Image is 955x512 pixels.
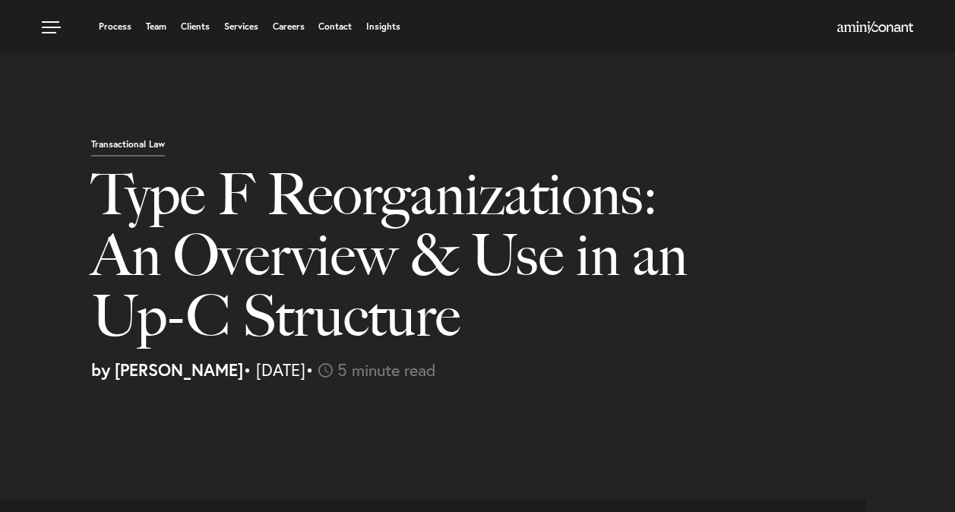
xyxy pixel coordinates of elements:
[318,363,333,378] img: icon-time-light.svg
[99,22,131,31] a: Process
[91,140,165,156] p: Transactional Law
[837,22,913,34] a: Home
[337,359,436,381] span: 5 minute read
[837,21,913,33] img: Amini & Conant
[91,362,944,378] p: • [DATE]
[273,22,305,31] a: Careers
[91,359,243,381] strong: by [PERSON_NAME]
[146,22,166,31] a: Team
[181,22,210,31] a: Clients
[91,164,688,362] h1: Type F Reorganizations: An Overview & Use in an Up-C Structure
[366,22,400,31] a: Insights
[305,359,314,381] span: •
[318,22,352,31] a: Contact
[224,22,258,31] a: Services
